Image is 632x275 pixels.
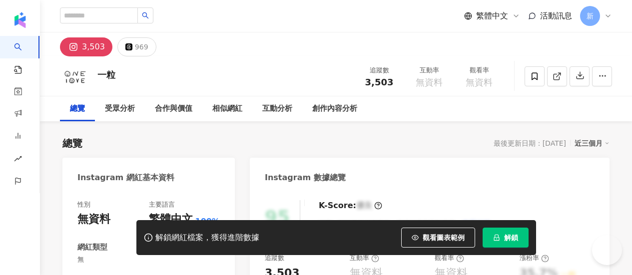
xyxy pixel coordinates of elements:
span: 100% [195,216,220,227]
span: 繁體中文 [476,10,508,21]
div: 繁體中文 [149,212,193,227]
span: search [142,12,149,19]
div: 觀看率 [435,254,464,263]
div: 創作內容分析 [312,103,357,115]
span: 無 [77,255,220,264]
span: lock [493,234,500,241]
span: 觀看圖表範例 [423,234,465,242]
div: K-Score : [319,200,382,211]
div: 性別 [77,200,90,209]
div: 漲粉率 [520,254,549,263]
span: 解鎖 [504,234,518,242]
span: 3,503 [365,77,394,87]
button: 解鎖 [483,228,529,248]
div: 最後更新日期：[DATE] [494,139,566,147]
button: 3,503 [60,37,112,56]
button: 觀看圖表範例 [401,228,475,248]
div: Instagram 網紅基本資料 [77,172,174,183]
span: 新 [587,10,594,21]
div: 互動分析 [262,103,292,115]
img: KOL Avatar [60,61,90,91]
div: 總覽 [62,136,82,150]
div: 解鎖網紅檔案，獲得進階數據 [155,233,259,243]
span: 無資料 [466,77,493,87]
div: Instagram 數據總覽 [265,172,346,183]
div: 合作與價值 [155,103,192,115]
div: 3,503 [82,40,105,54]
a: search [14,36,34,75]
span: rise [14,149,22,171]
img: logo icon [12,12,28,28]
div: 相似網紅 [212,103,242,115]
div: 互動率 [410,65,448,75]
div: 主要語言 [149,200,175,209]
div: 追蹤數 [265,254,284,263]
div: 追蹤數 [360,65,398,75]
button: 969 [117,37,156,56]
div: 互動率 [350,254,379,263]
span: 活動訊息 [540,11,572,20]
span: 無資料 [416,77,443,87]
div: 總覽 [70,103,85,115]
div: 969 [135,40,148,54]
div: 觀看率 [460,65,498,75]
div: 受眾分析 [105,103,135,115]
div: 一粒 [97,68,115,81]
div: 無資料 [77,212,110,227]
div: 近三個月 [575,137,610,150]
